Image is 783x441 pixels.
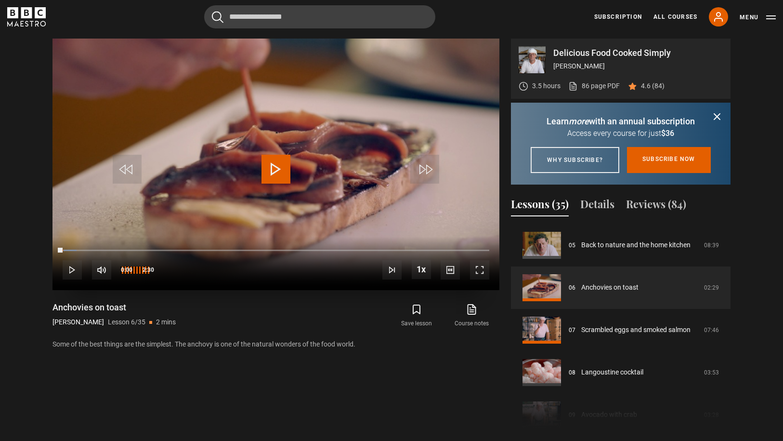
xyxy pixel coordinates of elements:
[653,13,697,21] a: All Courses
[553,61,723,71] p: [PERSON_NAME]
[444,302,499,330] a: Course notes
[522,115,719,128] p: Learn with an annual subscription
[594,13,642,21] a: Subscription
[581,240,691,250] a: Back to nature and the home kitchen
[553,49,723,57] p: Delicious Food Cooked Simply
[120,267,149,274] div: Volume Level
[52,317,104,327] p: [PERSON_NAME]
[389,302,444,330] button: Save lesson
[627,147,711,173] a: Subscribe now
[581,367,643,377] a: Langoustine cocktail
[212,11,223,23] button: Submit the search query
[581,325,691,335] a: Scrambled eggs and smoked salmon
[52,339,499,349] p: Some of the best things are the simplest. The anchovy is one of the natural wonders of the food w...
[52,302,176,313] h1: Anchovies on toast
[580,196,614,216] button: Details
[7,7,46,27] svg: BBC Maestro
[626,196,686,216] button: Reviews (84)
[108,317,145,327] p: Lesson 6/35
[470,260,489,280] button: Fullscreen
[63,260,82,280] button: Play
[412,260,431,279] button: Playback Rate
[204,5,435,28] input: Search
[532,81,561,91] p: 3.5 hours
[641,81,665,91] p: 4.6 (84)
[441,260,460,280] button: Captions
[156,317,176,327] p: 2 mins
[143,261,154,279] span: 2:30
[121,261,132,279] span: 0:00
[581,282,639,293] a: Anchovies on toast
[740,13,776,22] button: Toggle navigation
[568,81,620,91] a: 86 page PDF
[569,116,589,126] i: more
[511,196,569,216] button: Lessons (35)
[63,250,489,252] div: Progress Bar
[661,129,674,138] span: $36
[522,128,719,139] p: Access every course for just
[382,260,402,280] button: Next Lesson
[52,39,499,290] video-js: Video Player
[92,260,111,280] button: Mute
[531,147,619,173] a: Why subscribe?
